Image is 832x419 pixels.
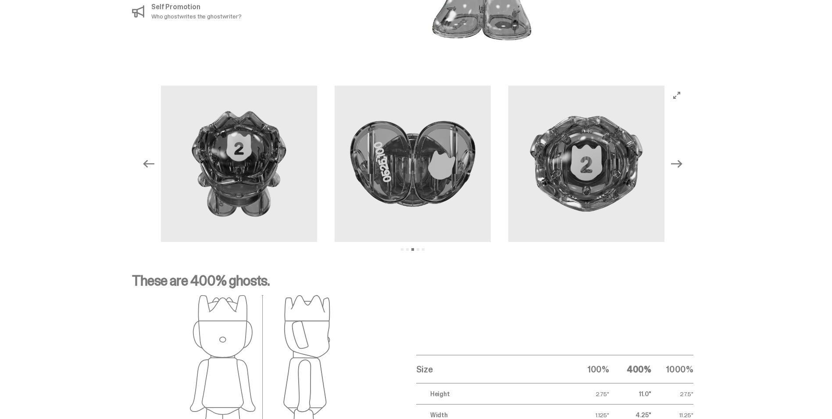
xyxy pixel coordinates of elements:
th: 1000% [651,355,693,383]
img: ghostwrite_Two_Media_8.png [335,86,491,242]
button: View full-screen [671,90,682,101]
img: ghostwrite_Two_Media_9.png [508,86,664,242]
td: 11.0" [609,383,651,405]
button: View slide 4 [417,248,419,251]
img: ghostwrite_Two_Media_7.png [161,86,317,242]
td: 27.5" [651,383,693,405]
button: Next [667,154,686,173]
p: Who ghostwrites the ghostwriter? [151,13,242,19]
button: View slide 3 [411,248,414,251]
td: 2.75" [567,383,609,405]
button: View slide 2 [406,248,409,251]
th: 100% [567,355,609,383]
th: 400% [609,355,651,383]
button: Previous [139,154,158,173]
p: These are 400% ghosts. [132,274,693,295]
td: Height [416,383,567,405]
p: Self Promotion [151,4,242,11]
button: View slide 5 [422,248,425,251]
button: View slide 1 [401,248,404,251]
th: Size [416,355,567,383]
